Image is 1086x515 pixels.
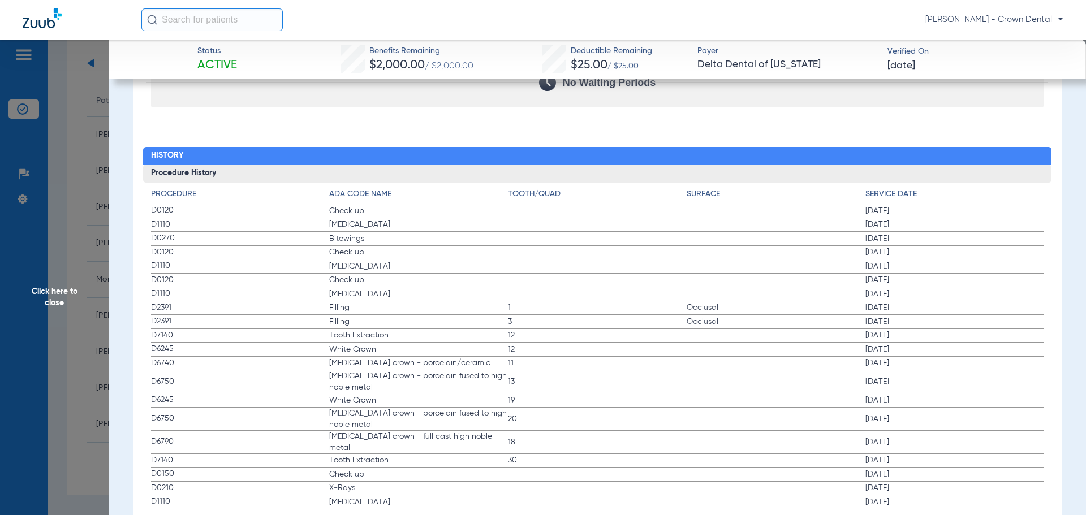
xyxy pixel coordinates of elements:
[865,376,1044,387] span: [DATE]
[697,58,878,72] span: Delta Dental of [US_STATE]
[508,330,687,341] span: 12
[865,188,1044,204] app-breakdown-title: Service Date
[329,219,508,230] span: [MEDICAL_DATA]
[425,62,473,71] span: / $2,000.00
[539,74,556,91] img: Calendar
[887,46,1068,58] span: Verified On
[329,302,508,313] span: Filling
[151,219,330,231] span: D1110
[147,15,157,25] img: Search Icon
[329,330,508,341] span: Tooth Extraction
[151,357,330,369] span: D6740
[151,413,330,425] span: D6750
[687,302,865,313] span: Occlusal
[151,288,330,300] span: D1110
[329,344,508,355] span: White Crown
[369,59,425,71] span: $2,000.00
[151,302,330,314] span: D2391
[151,394,330,406] span: D6245
[697,45,878,57] span: Payer
[571,45,652,57] span: Deductible Remaining
[151,188,330,200] h4: Procedure
[865,288,1044,300] span: [DATE]
[887,59,915,73] span: [DATE]
[329,469,508,480] span: Check up
[865,482,1044,494] span: [DATE]
[329,233,508,244] span: Bitewings
[508,188,687,200] h4: Tooth/Quad
[143,165,1052,183] h3: Procedure History
[197,45,237,57] span: Status
[23,8,62,28] img: Zuub Logo
[865,357,1044,369] span: [DATE]
[369,45,473,57] span: Benefits Remaining
[687,188,865,204] app-breakdown-title: Surface
[141,8,283,31] input: Search for patients
[607,62,639,70] span: / $25.00
[865,302,1044,313] span: [DATE]
[329,316,508,327] span: Filling
[329,395,508,406] span: White Crown
[508,436,687,448] span: 18
[865,496,1044,508] span: [DATE]
[329,274,508,285] span: Check up
[151,330,330,341] span: D7140
[329,370,508,393] span: [MEDICAL_DATA] crown - porcelain fused to high noble metal
[151,232,330,244] span: D0270
[865,344,1044,355] span: [DATE]
[865,233,1044,244] span: [DATE]
[329,496,508,508] span: [MEDICAL_DATA]
[865,436,1044,448] span: [DATE]
[865,330,1044,341] span: [DATE]
[508,188,687,204] app-breakdown-title: Tooth/Quad
[508,455,687,466] span: 30
[865,395,1044,406] span: [DATE]
[508,413,687,425] span: 20
[865,188,1044,200] h4: Service Date
[329,455,508,466] span: Tooth Extraction
[687,188,865,200] h4: Surface
[329,188,508,200] h4: ADA Code Name
[1029,461,1086,515] iframe: Chat Widget
[865,413,1044,425] span: [DATE]
[508,376,687,387] span: 13
[563,77,656,88] span: No Waiting Periods
[571,59,607,71] span: $25.00
[197,58,237,73] span: Active
[508,316,687,327] span: 3
[865,316,1044,327] span: [DATE]
[151,246,330,258] span: D0120
[143,147,1052,165] h2: History
[151,468,330,480] span: D0150
[151,188,330,204] app-breakdown-title: Procedure
[865,469,1044,480] span: [DATE]
[151,315,330,327] span: D2391
[151,455,330,466] span: D7140
[329,288,508,300] span: [MEDICAL_DATA]
[329,482,508,494] span: X-Rays
[865,219,1044,230] span: [DATE]
[865,455,1044,466] span: [DATE]
[865,246,1044,258] span: [DATE]
[151,376,330,388] span: D6750
[508,344,687,355] span: 12
[329,261,508,272] span: [MEDICAL_DATA]
[151,482,330,494] span: D0210
[151,274,330,286] span: D0120
[865,205,1044,217] span: [DATE]
[508,395,687,406] span: 19
[329,188,508,204] app-breakdown-title: ADA Code Name
[329,431,508,453] span: [MEDICAL_DATA] crown - full cast high noble metal
[151,205,330,217] span: D0120
[329,357,508,369] span: [MEDICAL_DATA] crown - porcelain/ceramic
[865,261,1044,272] span: [DATE]
[151,343,330,355] span: D6245
[151,496,330,508] span: D1110
[687,316,865,327] span: Occlusal
[865,274,1044,285] span: [DATE]
[151,436,330,448] span: D6790
[925,14,1063,25] span: [PERSON_NAME] - Crown Dental
[151,260,330,272] span: D1110
[329,205,508,217] span: Check up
